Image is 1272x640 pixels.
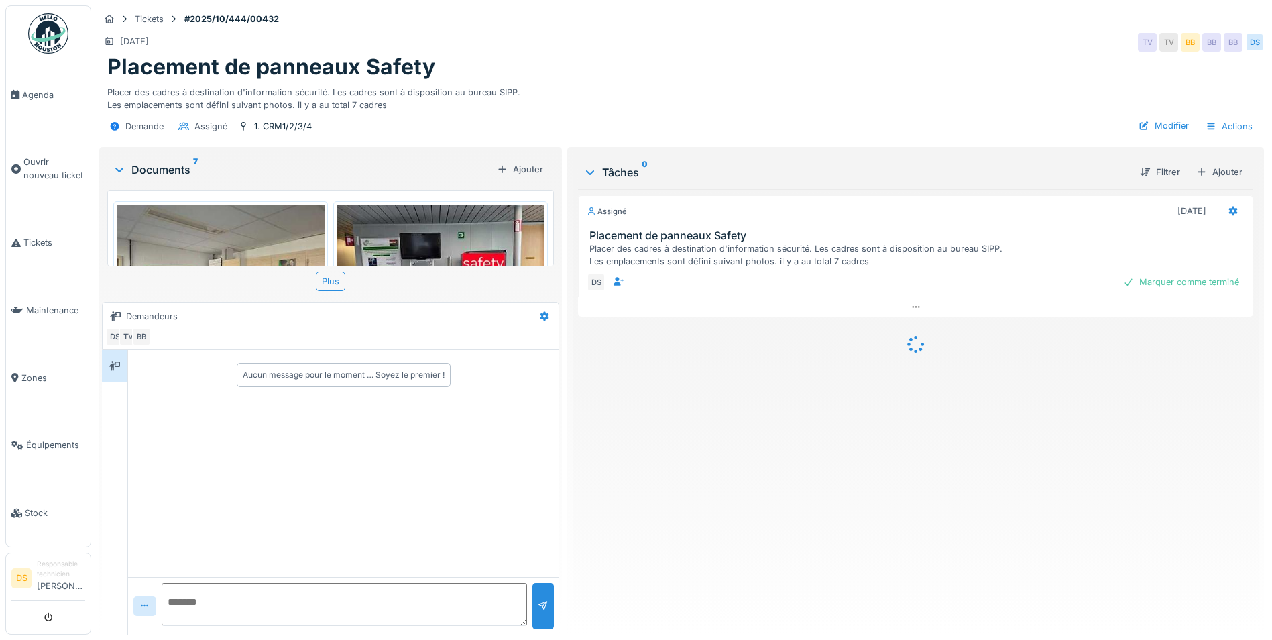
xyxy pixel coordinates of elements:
[1133,117,1194,135] div: Modifier
[11,559,85,601] a: DS Responsable technicien[PERSON_NAME]
[126,310,178,323] div: Demandeurs
[589,242,1247,268] div: Placer des cadres à destination d'information sécurité. Les cadres sont à disposition au bureau S...
[6,61,91,129] a: Agenda
[26,439,85,451] span: Équipements
[117,205,325,360] img: ppoy1l4n3apzugi2rgzx2uyiw6ry
[492,160,548,178] div: Ajouter
[1202,33,1221,52] div: BB
[6,479,91,547] a: Stock
[37,559,85,580] div: Responsable technicien
[11,568,32,588] li: DS
[132,327,151,346] div: BB
[1191,163,1248,181] div: Ajouter
[28,13,68,54] img: Badge_color-CXgf-gQk.svg
[1138,33,1157,52] div: TV
[6,412,91,480] a: Équipements
[179,13,284,25] strong: #2025/10/444/00432
[22,89,85,101] span: Agenda
[107,54,435,80] h1: Placement de panneaux Safety
[37,559,85,598] li: [PERSON_NAME]
[194,120,227,133] div: Assigné
[107,81,1256,111] div: Placer des cadres à destination d'information sécurité. Les cadres sont à disposition au bureau S...
[1118,273,1245,291] div: Marquer comme terminé
[125,120,164,133] div: Demande
[119,327,137,346] div: TV
[25,506,85,519] span: Stock
[583,164,1129,180] div: Tâches
[316,272,345,291] div: Plus
[6,276,91,344] a: Maintenance
[243,369,445,381] div: Aucun message pour le moment … Soyez le premier !
[6,344,91,412] a: Zones
[642,164,648,180] sup: 0
[587,273,605,292] div: DS
[589,229,1247,242] h3: Placement de panneaux Safety
[1200,117,1259,136] div: Actions
[120,35,149,48] div: [DATE]
[1181,33,1200,52] div: BB
[587,206,627,217] div: Assigné
[23,236,85,249] span: Tickets
[337,205,544,359] img: 6fv8af1yloqtlmaolitd6u9buyjc
[23,156,85,181] span: Ouvrir nouveau ticket
[1159,33,1178,52] div: TV
[193,162,198,178] sup: 7
[1177,205,1206,217] div: [DATE]
[6,209,91,277] a: Tickets
[1224,33,1242,52] div: BB
[254,120,312,133] div: 1. CRM1/2/3/4
[105,327,124,346] div: DS
[113,162,492,178] div: Documents
[6,129,91,209] a: Ouvrir nouveau ticket
[1245,33,1264,52] div: DS
[21,372,85,384] span: Zones
[135,13,164,25] div: Tickets
[26,304,85,317] span: Maintenance
[1135,163,1186,181] div: Filtrer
